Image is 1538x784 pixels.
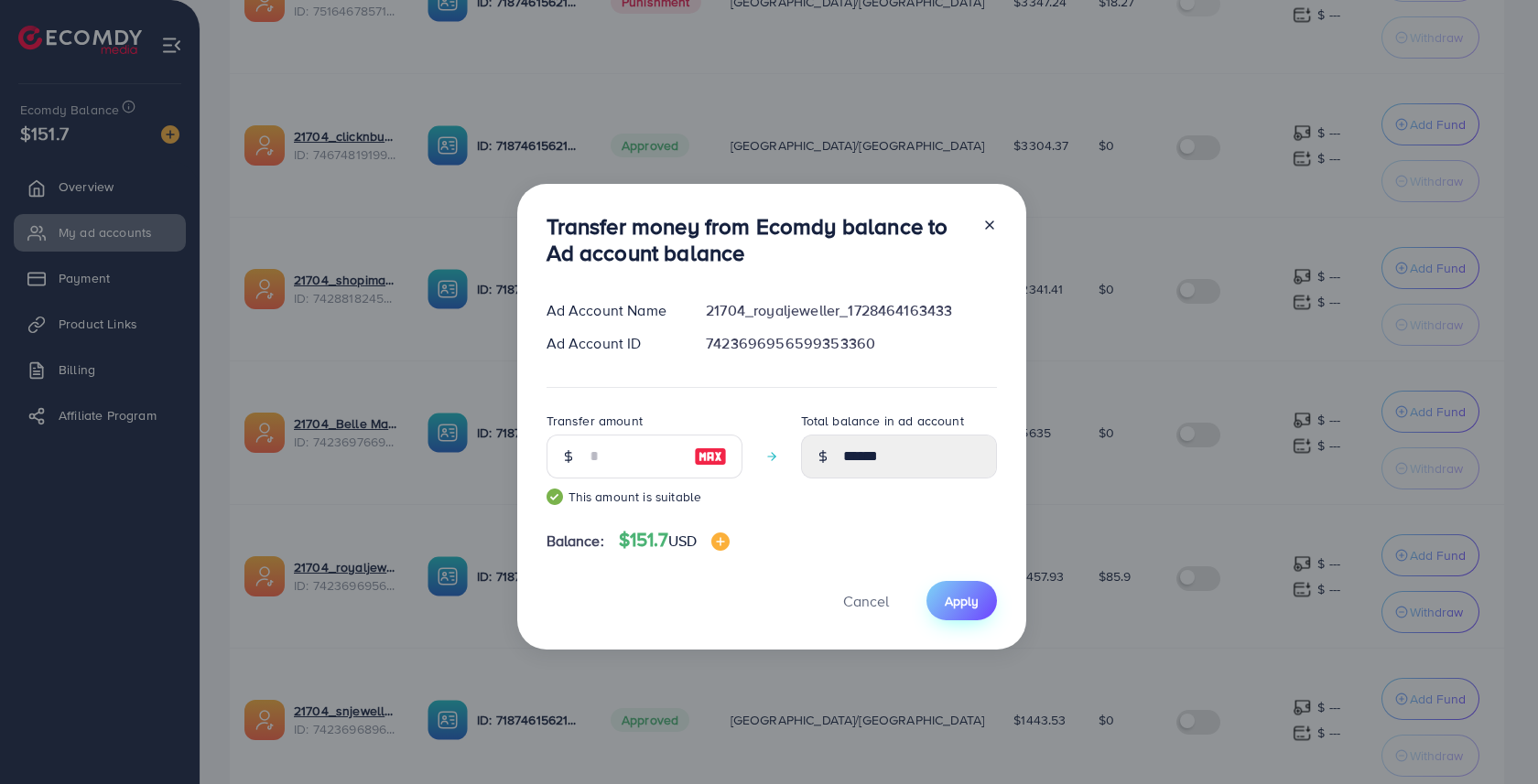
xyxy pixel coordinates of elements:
small: This amount is suitable [547,488,742,506]
span: Apply [945,592,979,610]
button: Apply [926,581,997,620]
div: Ad Account Name [532,300,692,321]
span: Cancel [843,591,889,611]
iframe: Chat [1460,702,1524,770]
img: guide [547,489,563,505]
span: USD [668,531,697,551]
button: Cancel [820,581,912,620]
span: Balance: [547,531,604,552]
img: image [694,446,727,467]
h3: Transfer money from Ecomdy balance to Ad account balance [547,213,968,266]
img: image [711,532,730,551]
div: Ad Account ID [532,333,692,354]
div: 7423696956599353360 [691,333,1011,354]
h4: $151.7 [619,529,730,552]
label: Total balance in ad account [801,412,964,430]
label: Transfer amount [547,412,643,430]
div: 21704_royaljeweller_1728464163433 [691,300,1011,321]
